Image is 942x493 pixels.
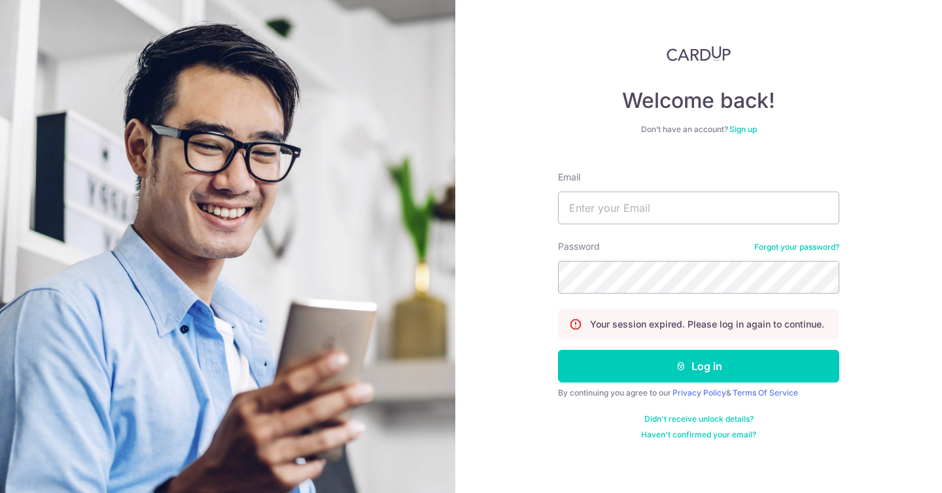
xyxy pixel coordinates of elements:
[672,388,726,398] a: Privacy Policy
[590,318,824,331] p: Your session expired. Please log in again to continue.
[644,414,754,424] a: Didn't receive unlock details?
[733,388,798,398] a: Terms Of Service
[558,124,839,135] div: Don’t have an account?
[558,388,839,398] div: By continuing you agree to our &
[729,124,757,134] a: Sign up
[667,46,731,61] img: CardUp Logo
[641,430,756,440] a: Haven't confirmed your email?
[558,240,600,253] label: Password
[558,171,580,184] label: Email
[558,350,839,382] button: Log in
[558,88,839,114] h4: Welcome back!
[754,242,839,252] a: Forgot your password?
[558,192,839,224] input: Enter your Email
